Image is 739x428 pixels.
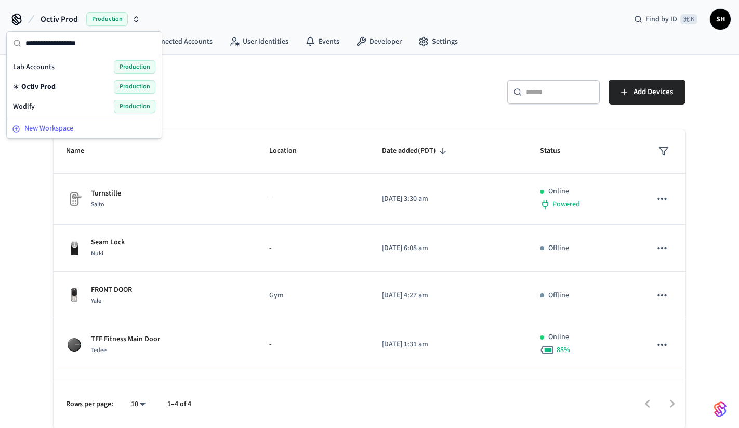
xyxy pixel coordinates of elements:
[54,129,685,370] table: sticky table
[66,240,83,256] img: Nuki Smart Lock 3.0 Pro Black, Front
[552,199,580,210] span: Powered
[114,100,155,113] span: Production
[410,32,466,51] a: Settings
[382,339,515,350] p: [DATE] 1:31 am
[269,339,357,350] p: -
[126,397,151,412] div: 10
[348,32,410,51] a: Developer
[66,143,98,159] span: Name
[557,345,570,355] span: 88 %
[66,287,83,304] img: Yale Assure Touchscreen Wifi Smart Lock, Satin Nickel, Front
[269,290,357,301] p: Gym
[13,62,55,72] span: Lab Accounts
[7,55,162,119] div: Suggestions
[91,346,107,355] span: Tedee
[13,101,35,112] span: Wodify
[382,290,515,301] p: [DATE] 4:27 am
[66,399,113,410] p: Rows per page:
[91,284,132,295] p: FRONT DOOR
[21,82,56,92] span: Octiv Prod
[680,14,697,24] span: ⌘ K
[269,193,357,204] p: -
[382,243,515,254] p: [DATE] 6:08 am
[714,401,727,418] img: SeamLogoGradient.69752ec5.svg
[711,10,730,29] span: SH
[548,332,569,343] p: Online
[645,14,677,24] span: Find by ID
[91,296,101,305] span: Yale
[41,13,78,25] span: Octiv Prod
[91,334,160,345] p: TFF Fitness Main Door
[221,32,297,51] a: User Identities
[66,191,83,207] img: Placeholder Lock Image
[114,80,155,94] span: Production
[91,200,104,209] span: Salto
[114,60,155,74] span: Production
[167,399,191,410] p: 1–4 of 4
[91,237,125,248] p: Seam Lock
[66,336,83,353] img: Tedee Smart Lock
[548,243,569,254] p: Offline
[91,188,121,199] p: Turnstille
[24,123,73,134] span: New Workspace
[91,249,103,258] span: Nuki
[269,143,310,159] span: Location
[269,243,357,254] p: -
[626,10,706,29] div: Find by ID⌘ K
[382,143,450,159] span: Date added(PDT)
[127,32,221,51] a: Connected Accounts
[540,143,574,159] span: Status
[548,290,569,301] p: Offline
[86,12,128,26] span: Production
[548,186,569,197] p: Online
[297,32,348,51] a: Events
[609,80,685,105] button: Add Devices
[634,85,673,99] span: Add Devices
[54,80,363,101] h5: Devices
[8,120,161,137] button: New Workspace
[382,193,515,204] p: [DATE] 3:30 am
[710,9,731,30] button: SH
